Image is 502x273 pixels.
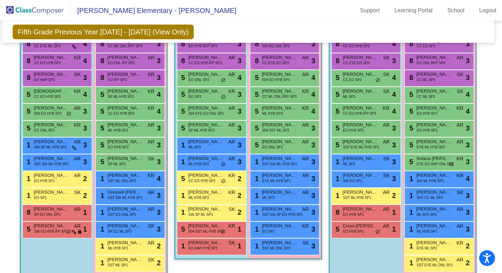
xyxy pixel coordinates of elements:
[416,88,451,95] span: [PERSON_NAME]
[107,155,143,162] span: [PERSON_NAME] [PERSON_NAME]
[262,189,297,196] span: [PERSON_NAME]
[229,88,235,95] span: KR
[83,39,87,49] span: 4
[148,138,154,146] span: AR
[108,145,128,150] span: EO HYB SP2
[392,123,396,133] span: 3
[107,189,143,196] span: Gressell [PERSON_NAME]
[408,158,413,166] span: 5
[262,54,297,61] span: [PERSON_NAME]
[157,140,161,150] span: 3
[34,178,55,184] span: EO HYB SP1
[74,88,81,95] span: KR
[343,189,378,196] span: [PERSON_NAME]
[83,106,87,116] span: 3
[311,72,315,83] span: 4
[221,94,226,100] span: do_not_disturb_alt
[311,140,315,150] span: 3
[262,111,283,116] span: ML HYB SP3
[108,111,135,116] span: CC EO HYB SP2
[179,107,185,115] span: 5
[417,94,435,99] span: CC ML SP2
[157,39,161,49] span: 3
[343,161,355,167] span: ML SP2
[253,175,259,182] span: 1
[457,54,463,61] span: AR
[34,54,69,61] span: [PERSON_NAME]
[417,60,445,66] span: EO ONL RFP SP3
[311,157,315,167] span: 3
[253,107,259,115] span: 5
[25,192,31,199] span: 1
[74,155,81,162] span: AR
[188,138,223,145] span: [PERSON_NAME]
[466,55,470,66] span: 3
[229,189,235,196] span: KR
[302,138,309,146] span: AR
[262,178,291,184] span: EYE ML HYB SP1
[302,71,309,78] span: AR
[262,94,297,99] span: CC ML ONL RFP SP3
[107,88,143,95] span: [PERSON_NAME]
[107,138,143,145] span: [PERSON_NAME]
[99,124,104,132] span: 5
[417,44,435,49] span: CC EO SP2
[408,141,413,149] span: 5
[343,195,371,200] span: SST ML HYB SP1
[457,155,463,162] span: KR
[466,72,470,83] span: 3
[189,145,201,150] span: ML SP3
[334,141,339,149] span: 5
[74,121,81,129] span: KR
[311,123,315,133] span: 3
[262,44,290,49] span: 504 EO ONL SP3
[383,155,390,162] span: SK
[466,140,470,150] span: 3
[189,111,224,116] span: 504 EYE EO ONL SP1
[99,158,104,166] span: 5
[343,128,364,133] span: EO HYB SP2
[25,91,31,98] span: 5
[408,175,413,182] span: 1
[107,105,143,112] span: [PERSON_NAME]
[343,71,378,78] span: [PERSON_NAME]
[229,155,235,162] span: AR
[108,60,135,66] span: EO ONL IFP SP2
[74,105,81,112] span: AR
[108,195,143,200] span: SST SAI ML HYB SP1
[262,128,289,133] span: 504 SST ML SP2
[262,145,283,150] span: EO ONL SP2
[189,178,216,184] span: CC EO HYB SP2
[157,123,161,133] span: 3
[148,121,154,129] span: AR
[34,195,47,200] span: EO SP1
[238,89,242,100] span: 3
[74,71,81,78] span: SK
[25,40,31,48] span: 8
[343,155,378,162] span: [PERSON_NAME]
[442,5,470,16] a: School
[416,172,451,179] span: [PERSON_NAME]
[179,124,185,132] span: 5
[34,189,69,196] span: [PERSON_NAME]
[189,94,201,99] span: EO SP3
[83,140,87,150] span: 3
[25,74,31,81] span: 8
[253,124,259,132] span: 5
[262,155,297,162] span: [PERSON_NAME] Sales
[457,172,463,179] span: KR
[408,107,413,115] span: 5
[99,175,104,182] span: 1
[302,121,309,129] span: AR
[34,71,69,78] span: [PERSON_NAME]
[189,77,209,82] span: EO ONL SP2
[229,54,235,61] span: AR
[466,123,470,133] span: 3
[383,138,390,146] span: AR
[466,106,470,116] span: 4
[466,39,470,49] span: 3
[262,60,289,66] span: CC EYE EO SP3
[34,161,69,167] span: SST SAI ML HYB SP1
[262,71,297,78] span: [PERSON_NAME]
[34,60,61,66] span: CC EO HYB SP2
